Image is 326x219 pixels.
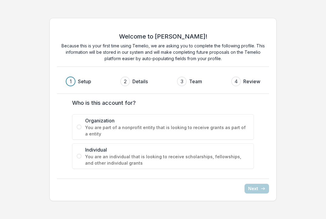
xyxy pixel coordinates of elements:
[85,146,249,153] span: Individual
[85,117,249,124] span: Organization
[70,78,72,85] div: 1
[132,78,148,85] h3: Details
[85,153,249,166] span: You are an individual that is looking to receive scholarships, fellowships, and other individual ...
[57,43,269,62] p: Because this is your first time using Temelio, we are asking you to complete the following profil...
[235,78,238,85] div: 4
[66,77,260,86] div: Progress
[244,184,269,193] button: Next
[85,124,249,137] span: You are part of a nonprofit entity that is looking to receive grants as part of a entity
[189,78,202,85] h3: Team
[243,78,260,85] h3: Review
[181,78,183,85] div: 3
[78,78,91,85] h3: Setup
[119,33,207,40] h2: Welcome to [PERSON_NAME]!
[124,78,127,85] div: 2
[72,99,250,107] label: Who is this account for?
